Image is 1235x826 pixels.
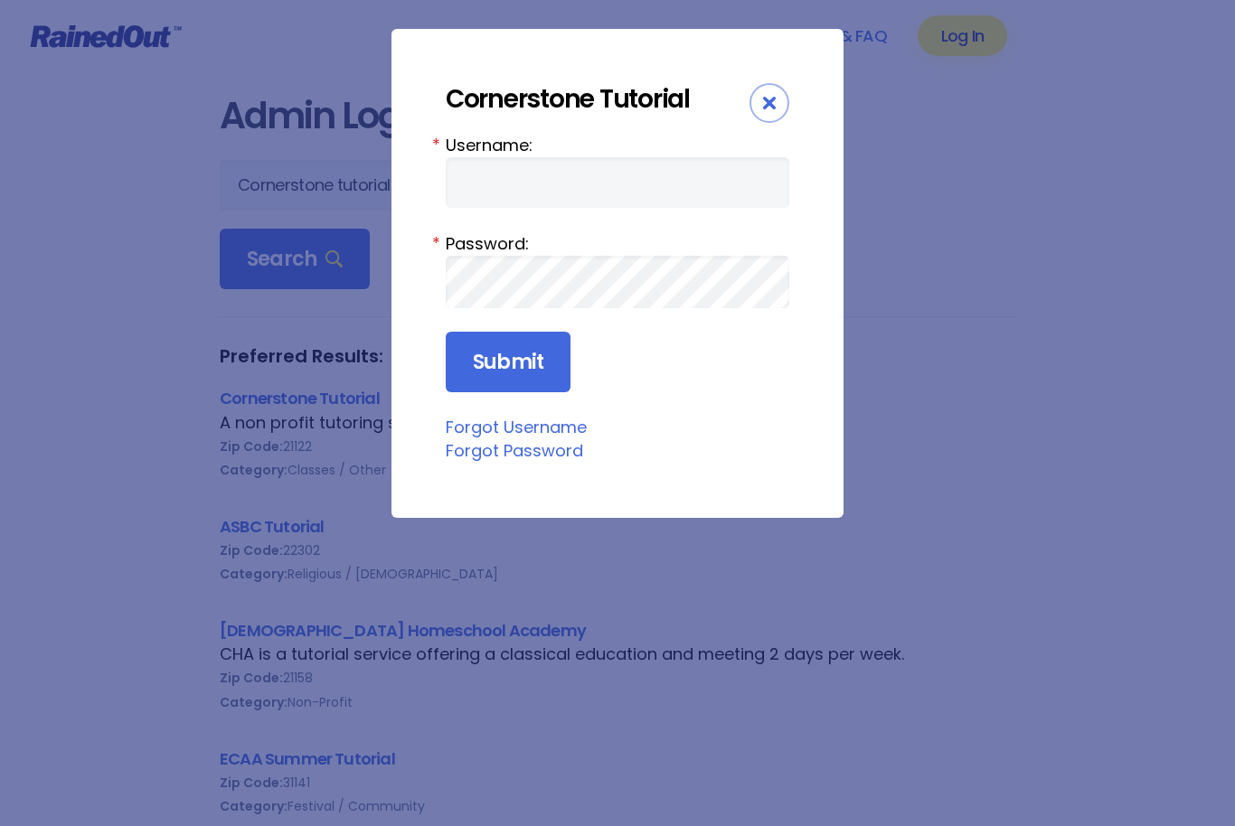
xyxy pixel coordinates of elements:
[446,133,789,157] label: Username:
[446,439,583,462] a: Forgot Password
[446,332,570,393] input: Submit
[749,83,789,123] div: Close
[446,231,789,256] label: Password:
[446,83,749,115] div: Cornerstone Tutorial
[446,416,587,438] a: Forgot Username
